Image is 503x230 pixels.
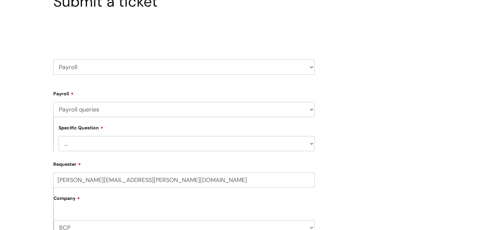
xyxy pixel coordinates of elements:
[53,159,314,167] label: Requester
[53,172,314,188] input: Email
[53,26,314,38] h2: Select issue type
[59,124,104,131] label: Specific Question
[53,89,314,97] label: Payroll
[54,193,314,208] label: Company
